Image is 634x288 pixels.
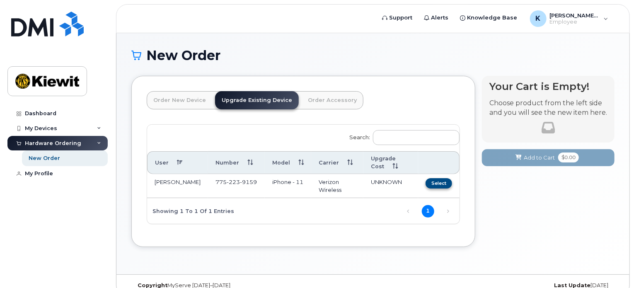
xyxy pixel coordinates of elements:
th: User: activate to sort column descending [147,151,208,174]
h1: New Order [131,48,615,63]
span: $0.00 [558,152,579,162]
span: UNKNOWN [371,179,402,185]
button: Select [426,178,452,189]
a: Order New Device [147,91,213,109]
span: 9159 [240,179,257,185]
a: Upgrade Existing Device [215,91,299,109]
td: [PERSON_NAME] [147,174,208,198]
th: Upgrade Cost: activate to sort column ascending [363,151,418,174]
th: Carrier: activate to sort column ascending [311,151,364,174]
input: Search: [373,130,460,145]
th: Number: activate to sort column ascending [208,151,265,174]
a: Next [442,205,454,218]
h4: Your Cart is Empty! [489,81,607,92]
a: Order Accessory [301,91,363,109]
span: 223 [227,179,240,185]
td: iPhone - 11 [265,174,311,198]
a: Previous [402,205,414,218]
label: Search: [344,125,460,148]
iframe: Messenger Launcher [598,252,628,282]
a: 1 [422,205,434,218]
button: Add to Cart $0.00 [482,149,615,166]
span: Add to Cart [524,154,555,162]
td: Verizon Wireless [311,174,364,198]
span: 775 [215,179,257,185]
div: Showing 1 to 1 of 1 entries [147,203,234,218]
th: Model: activate to sort column ascending [265,151,311,174]
p: Choose product from the left side and you will see the new item here. [489,99,607,118]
